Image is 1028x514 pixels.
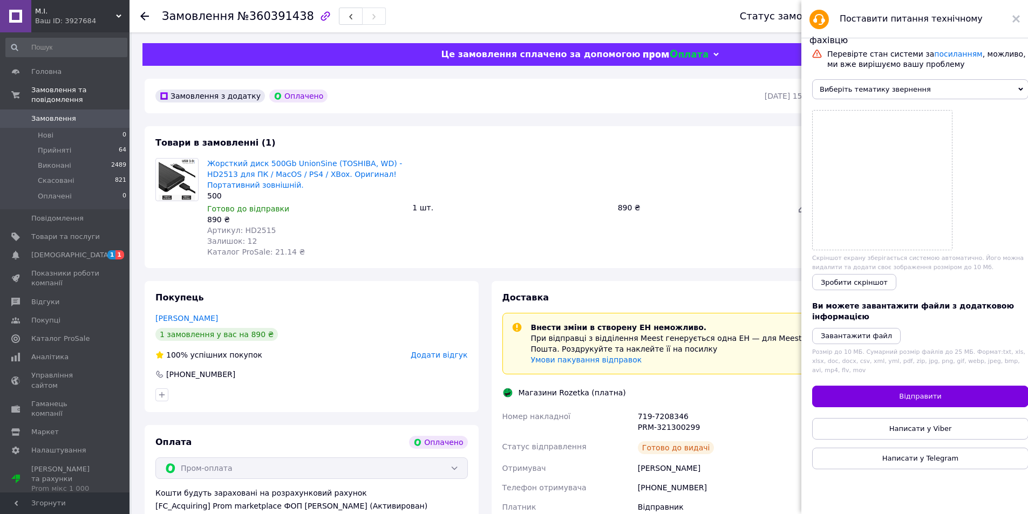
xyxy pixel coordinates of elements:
[269,90,328,102] div: Оплачено
[5,38,127,57] input: Пошук
[502,464,546,472] span: Отримувач
[38,161,71,170] span: Виконані
[207,159,402,189] a: Жорсткий диск 500Gb UnionSine (TOSHIBA, WD) - HD2513 для ПК / MacOS / PS4 / XBox. Оригинал! Порта...
[155,349,262,360] div: успішних покупок
[155,90,265,102] div: Замовлення з додатку
[31,250,111,260] span: [DEMOGRAPHIC_DATA]
[411,351,467,359] span: Додати відгук
[38,131,53,140] span: Нові
[740,11,839,22] div: Статус замовлення
[793,197,814,218] a: Редагувати
[31,316,60,325] span: Покупці
[38,146,71,155] span: Прийняті
[207,237,257,245] span: Залишок: 12
[119,146,126,155] span: 64
[155,437,192,447] span: Оплата
[614,200,788,215] div: 890 ₴
[531,323,707,332] span: Внести зміни в створену ЕН неможливо.
[408,200,613,215] div: 1 шт.
[31,371,100,390] span: Управління сайтом
[502,483,587,492] span: Телефон отримувача
[207,248,305,256] span: Каталог ProSale: 21.14 ₴
[35,6,116,16] span: М.І.
[638,441,714,454] div: Готово до видачі
[31,399,100,419] span: Гаманець компанії
[237,10,314,23] span: №360391438
[636,407,816,437] div: 719-7208346 PRM-321300299
[31,214,84,223] span: Повідомлення
[31,484,100,494] div: Prom мікс 1 000
[115,250,124,259] span: 1
[765,92,814,100] time: [DATE] 15:56
[812,255,1024,271] span: Скріншот екрану зберігається системою автоматично. Його можна видалити та додати своє зображення ...
[31,232,100,242] span: Товари та послуги
[31,464,100,494] span: [PERSON_NAME] та рахунки
[812,328,901,344] button: Завантажити файл
[899,392,941,400] span: Відправити
[31,446,86,455] span: Налаштування
[31,67,62,77] span: Головна
[812,301,1014,321] span: Ви можете завантажити файли з додатковою інформацією
[140,11,149,22] div: Повернутися назад
[502,412,571,421] span: Номер накладної
[889,424,952,433] span: Написати у Viber
[31,352,69,362] span: Аналітика
[531,333,806,354] p: При відправці з відділення Meest генерується одна ЕН — для Meest Пошта. Роздрукуйте та наклейте ї...
[813,111,952,250] a: Screenshot.png
[531,355,642,364] a: Умови пакування відправок
[441,49,640,59] span: Це замовлення сплачено за допомогою
[643,50,708,60] img: evopay logo
[38,191,72,201] span: Оплачені
[502,442,587,451] span: Статус відправлення
[502,503,536,511] span: Платник
[409,436,467,449] div: Оплачено
[207,190,404,201] div: 500
[934,50,982,58] a: посиланням
[31,269,100,288] span: Показники роботи компанії
[35,16,130,26] div: Ваш ID: 3927684
[31,427,59,437] span: Маркет
[207,204,289,213] span: Готово до відправки
[516,387,629,398] div: Магазини Rozetka (платна)
[207,226,276,235] span: Артикул: HD2515
[155,292,204,303] span: Покупець
[115,176,126,186] span: 821
[38,176,74,186] span: Скасовані
[166,351,188,359] span: 100%
[31,297,59,307] span: Відгуки
[812,348,1025,374] span: Розмір до 10 МБ. Сумарний розмір файлів до 25 МБ. Формат: txt, xls, xlsx, doc, docx, csv, xml, ym...
[882,454,958,462] span: Написати у Telegram
[31,114,76,124] span: Замовлення
[636,478,816,497] div: [PHONE_NUMBER]
[821,278,888,286] span: Зробити скріншот
[122,131,126,140] span: 0
[159,159,196,201] img: Жорсткий диск 500Gb UnionSine (TOSHIBA, WD) - HD2513 для ПК / MacOS / PS4 / XBox. Оригинал! Порта...
[821,332,892,340] i: Завантажити файл
[155,138,276,148] span: Товари в замовленні (1)
[155,501,468,511] div: [FC_Acquiring] Prom marketplace ФОП [PERSON_NAME] (Активирован)
[636,458,816,478] div: [PERSON_NAME]
[207,214,404,225] div: 890 ₴
[107,250,116,259] span: 1
[502,292,549,303] span: Доставка
[165,369,236,380] div: [PHONE_NUMBER]
[31,334,90,344] span: Каталог ProSale
[31,85,130,105] span: Замовлення та повідомлення
[155,314,218,323] a: [PERSON_NAME]
[155,328,278,341] div: 1 замовлення у вас на 890 ₴
[122,191,126,201] span: 0
[155,488,468,511] div: Кошти будуть зараховані на розрахунковий рахунок
[162,10,234,23] span: Замовлення
[111,161,126,170] span: 2489
[812,274,896,290] button: Зробити скріншот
